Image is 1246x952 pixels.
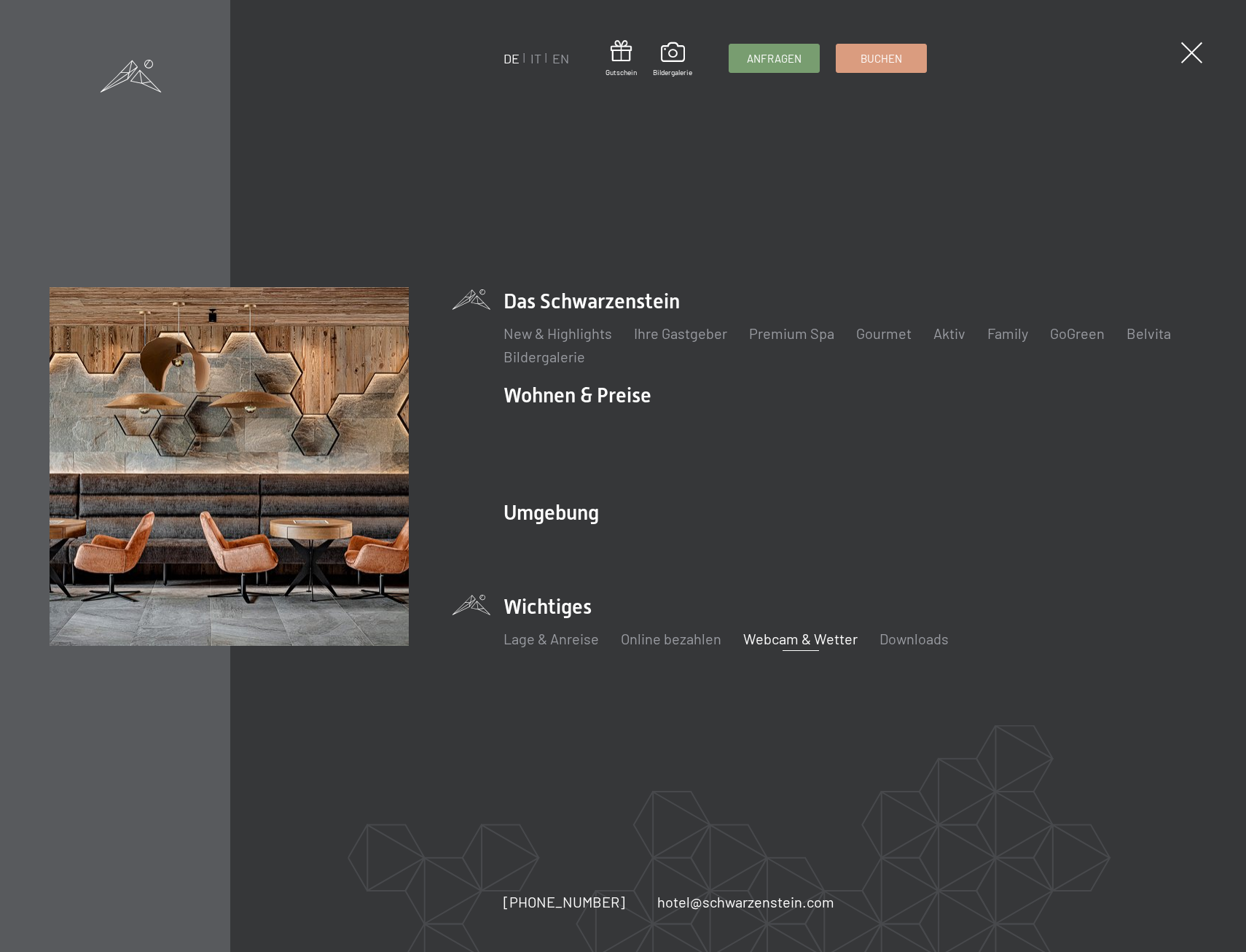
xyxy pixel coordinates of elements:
[856,324,912,342] a: Gourmet
[530,50,541,66] a: IT
[987,324,1028,342] a: Family
[653,42,692,77] a: Bildergalerie
[729,44,819,72] a: Anfragen
[749,324,834,342] a: Premium Spa
[552,50,569,66] a: EN
[747,51,802,66] span: Anfragen
[634,324,727,342] a: Ihre Gastgeber
[504,324,612,342] a: New & Highlights
[504,893,625,910] span: [PHONE_NUMBER]
[933,324,965,342] a: Aktiv
[653,67,692,77] span: Bildergalerie
[504,891,625,912] a: [PHONE_NUMBER]
[861,51,902,66] span: Buchen
[621,630,721,647] a: Online bezahlen
[606,40,637,77] a: Gutschein
[50,287,408,646] img: Wellnesshotels - Bar - Spieltische - Kinderunterhaltung
[657,891,834,912] a: hotel@schwarzenstein.com
[743,630,858,647] a: Webcam & Wetter
[1050,324,1105,342] a: GoGreen
[836,44,926,72] a: Buchen
[1127,324,1171,342] a: Belvita
[504,348,585,365] a: Bildergalerie
[504,50,520,66] a: DE
[606,67,637,77] span: Gutschein
[879,630,949,647] a: Downloads
[504,630,599,647] a: Lage & Anreise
